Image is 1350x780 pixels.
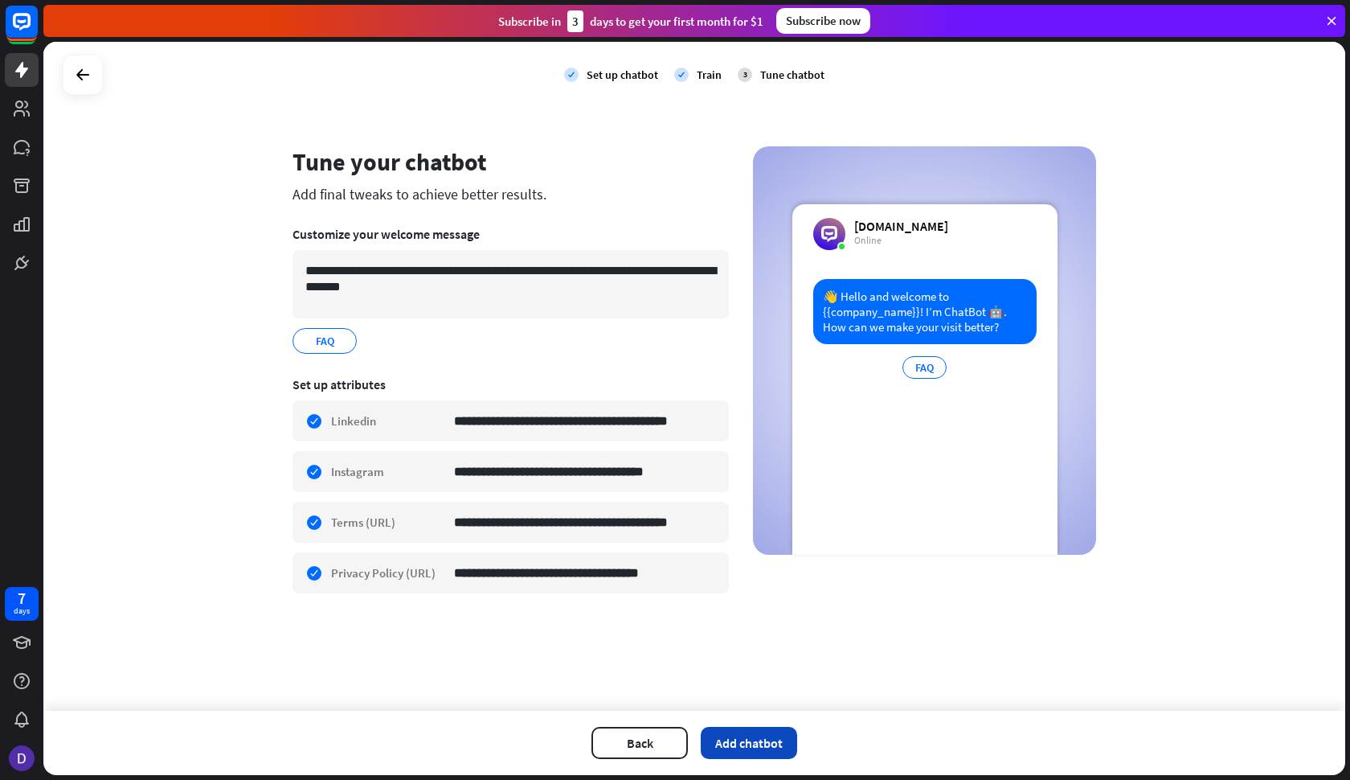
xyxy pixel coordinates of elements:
div: days [14,606,30,617]
button: Back [591,727,688,759]
div: Customize your welcome message [292,226,729,242]
button: Add chatbot [701,727,797,759]
i: check [564,68,579,82]
span: FAQ [314,332,336,350]
div: Add final tweaks to achieve better results. [292,185,729,203]
div: Tune your chatbot [292,146,729,177]
div: Set up chatbot [587,68,658,82]
a: 7 days [5,587,39,621]
div: FAQ [902,356,947,379]
div: 7 [18,591,26,606]
div: 👋 Hello and welcome to {{company_name}}! I’m ChatBot 🤖. How can we make your visit better? [813,279,1037,344]
div: Online [854,234,948,247]
div: 3 [738,68,752,82]
div: Subscribe now [776,8,870,34]
div: Subscribe in days to get your first month for $1 [498,10,763,32]
button: Open LiveChat chat widget [13,6,61,55]
i: check [674,68,689,82]
div: Train [697,68,722,82]
div: Set up attributes [292,376,729,392]
div: Tune chatbot [760,68,824,82]
div: [DOMAIN_NAME] [854,218,948,234]
div: 3 [567,10,583,32]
